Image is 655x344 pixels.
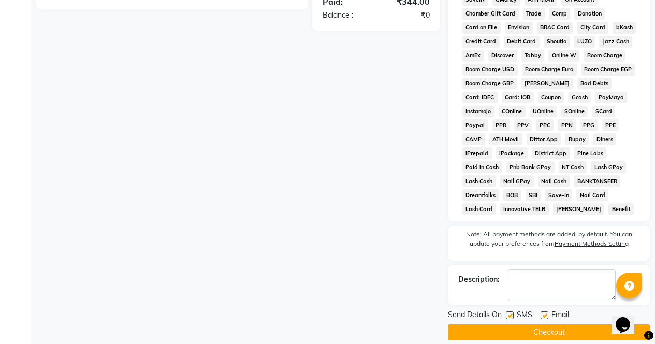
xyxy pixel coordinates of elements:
[593,133,616,145] span: Diners
[548,50,579,62] span: Online W
[527,133,561,145] span: Dittor App
[532,147,570,159] span: District App
[462,50,484,62] span: AmEx
[462,133,485,145] span: CAMP
[522,64,577,76] span: Room Charge Euro
[502,92,534,103] span: Card: IOB
[505,22,533,34] span: Envision
[561,106,588,117] span: SOnline
[558,119,576,131] span: PPN
[574,175,620,187] span: BANKTANSFER
[553,203,605,215] span: [PERSON_NAME]
[591,161,626,173] span: Lash GPay
[462,203,496,215] span: Lash Card
[315,10,376,21] div: Balance :
[504,36,540,48] span: Debit Card
[581,64,635,76] span: Room Charge EGP
[523,8,545,20] span: Trade
[462,92,498,103] span: Card: IDFC
[462,22,501,34] span: Card on File
[517,309,532,322] span: SMS
[602,119,619,131] span: PPE
[536,119,554,131] span: PPC
[448,309,502,322] span: Send Details On
[521,50,545,62] span: Tabby
[580,119,598,131] span: PPG
[514,119,532,131] span: PPV
[544,36,570,48] span: Shoutlo
[521,78,573,89] span: [PERSON_NAME]
[462,64,518,76] span: Room Charge USD
[499,106,526,117] span: COnline
[458,274,500,285] div: Description:
[574,147,606,159] span: Pine Labs
[551,309,569,322] span: Email
[608,203,634,215] span: Benefit
[376,10,438,21] div: ₹0
[492,119,510,131] span: PPR
[576,189,608,201] span: Nail Card
[458,230,639,252] label: Note: All payment methods are added, by default. You can update your preferences from
[462,36,500,48] span: Credit Card
[612,303,645,334] iframe: chat widget
[462,175,496,187] span: Lash Cash
[500,203,549,215] span: Innovative TELR
[537,22,573,34] span: BRAC Card
[462,189,499,201] span: Dreamfolks
[489,133,522,145] span: ATH Movil
[462,147,492,159] span: iPrepaid
[559,161,587,173] span: NT Cash
[577,78,612,89] span: Bad Debts
[574,36,595,48] span: LUZO
[555,239,629,248] label: Payment Methods Setting
[526,189,541,201] span: SBI
[613,22,636,34] span: bKash
[568,92,591,103] span: Gcash
[496,147,528,159] span: iPackage
[538,92,564,103] span: Coupon
[462,78,517,89] span: Room Charge GBP
[448,324,650,340] button: Checkout
[549,8,571,20] span: Comp
[592,106,615,117] span: SCard
[565,133,589,145] span: Rupay
[538,175,570,187] span: Nail Cash
[503,189,521,201] span: BOB
[462,161,502,173] span: Paid in Cash
[488,50,517,62] span: Discover
[545,189,572,201] span: Save-In
[462,106,494,117] span: Instamojo
[577,22,608,34] span: City Card
[462,119,488,131] span: Paypal
[574,8,605,20] span: Donation
[584,50,625,62] span: Room Charge
[462,8,519,20] span: Chamber Gift Card
[500,175,534,187] span: Nail GPay
[599,36,632,48] span: Jazz Cash
[506,161,555,173] span: Pnb Bank GPay
[595,92,627,103] span: PayMaya
[530,106,557,117] span: UOnline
